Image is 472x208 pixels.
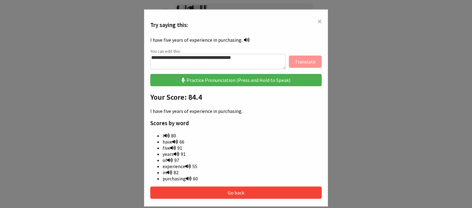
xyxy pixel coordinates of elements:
[163,169,179,175] span: in 82
[163,175,198,182] span: purchasing 60
[163,139,184,145] span: have 66
[289,56,322,68] button: Translate
[163,163,197,169] span: experience 55
[317,16,322,27] span: ×
[150,92,322,102] h2: Your Score: 84.4
[150,187,322,199] button: Go back
[163,151,186,157] span: years 91
[163,133,176,139] span: I 80
[150,34,322,45] div: I have five years of experience in purchasing.
[163,145,182,151] span: five 91
[150,108,322,114] p: I have five years of experience in purchasing.
[150,48,322,54] p: You can edit this:
[150,120,322,127] h3: Scores by word
[150,21,322,29] h3: Try saying this:
[150,74,322,86] button: Practice Pronunciation (Press and Hold to Speak)
[163,157,179,163] span: of 97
